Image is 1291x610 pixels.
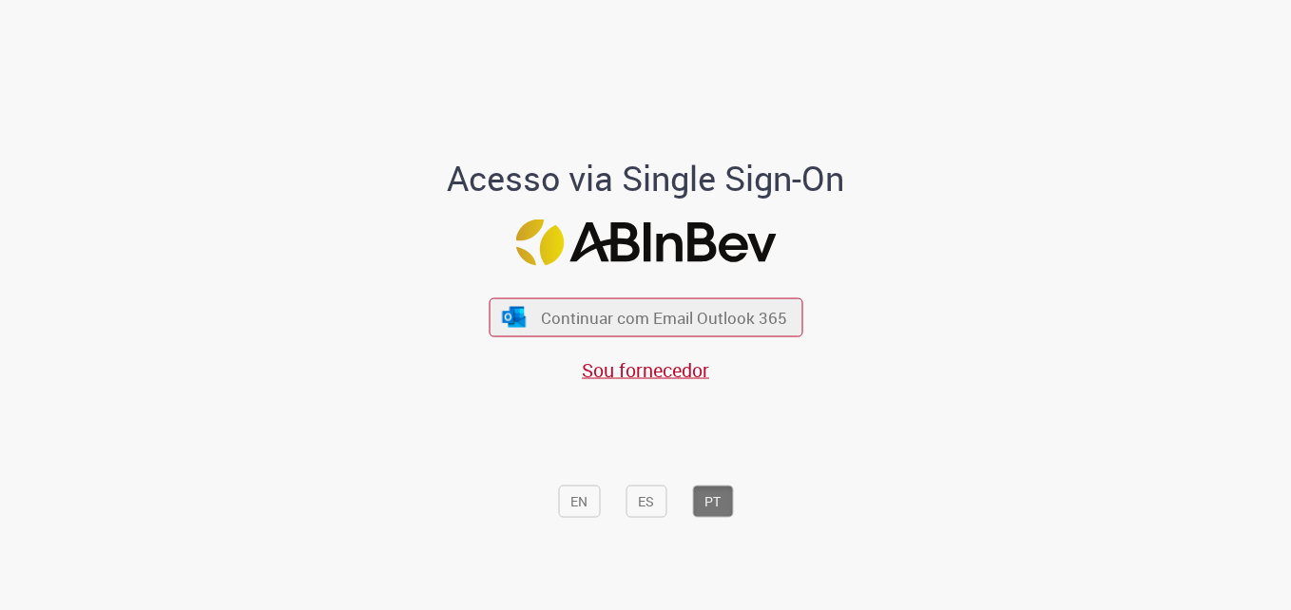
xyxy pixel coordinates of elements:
button: EN [558,486,600,518]
img: Logo ABInBev [515,219,776,266]
span: Continuar com Email Outlook 365 [541,307,787,329]
h1: Acesso via Single Sign-On [382,159,910,197]
button: PT [692,486,733,518]
button: ícone Azure/Microsoft 360 Continuar com Email Outlook 365 [489,297,802,336]
button: ES [626,486,666,518]
img: ícone Azure/Microsoft 360 [501,307,528,327]
a: Sou fornecedor [582,357,709,383]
